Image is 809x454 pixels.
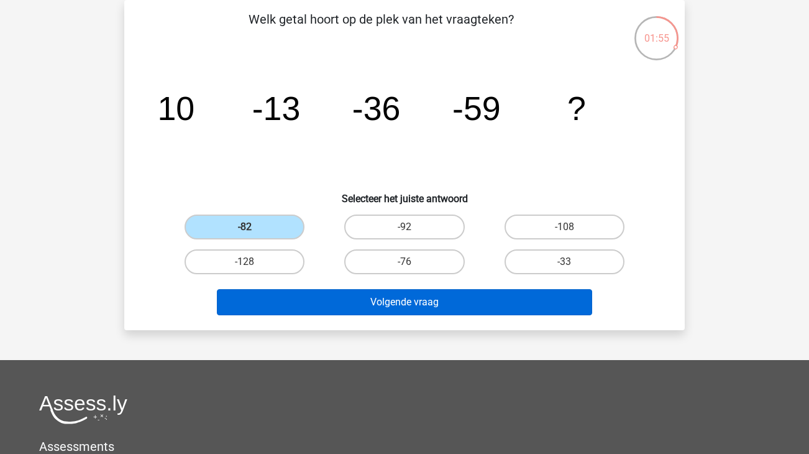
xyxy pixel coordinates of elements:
[39,439,770,454] h5: Assessments
[452,90,501,127] tspan: -59
[505,249,624,274] label: -33
[157,90,194,127] tspan: 10
[252,90,301,127] tspan: -13
[344,215,464,239] label: -92
[144,183,665,205] h6: Selecteer het juiste antwoord
[144,10,618,47] p: Welk getal hoort op de plek van het vraagteken?
[185,249,304,274] label: -128
[567,90,586,127] tspan: ?
[185,215,304,239] label: -82
[505,215,624,239] label: -108
[217,289,593,315] button: Volgende vraag
[352,90,401,127] tspan: -36
[39,395,127,424] img: Assessly logo
[633,15,680,46] div: 01:55
[344,249,464,274] label: -76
